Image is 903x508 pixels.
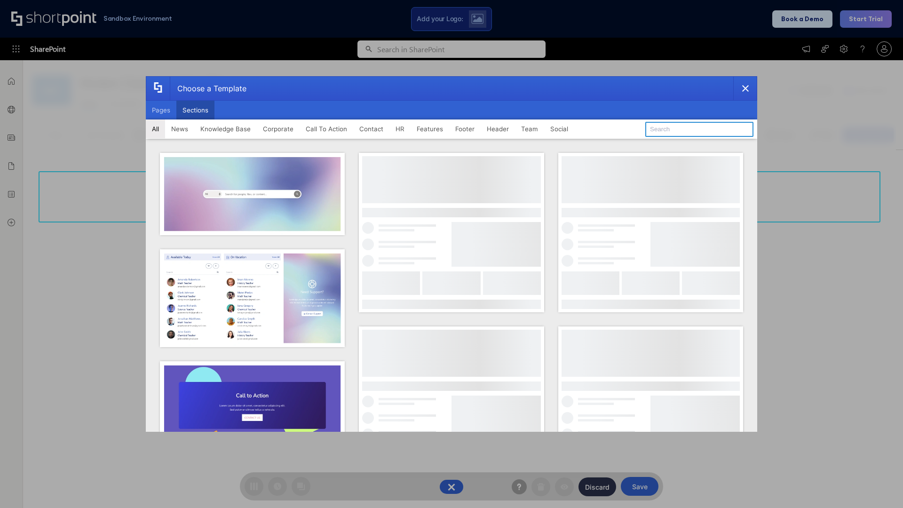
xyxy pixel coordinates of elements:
button: Footer [449,119,481,138]
button: Header [481,119,515,138]
button: Team [515,119,544,138]
input: Search [645,122,753,137]
button: Sections [176,101,214,119]
button: Contact [353,119,389,138]
div: Choose a Template [170,77,246,100]
button: Knowledge Base [194,119,257,138]
button: Pages [146,101,176,119]
button: Features [411,119,449,138]
iframe: Chat Widget [856,463,903,508]
button: News [165,119,194,138]
button: All [146,119,165,138]
div: template selector [146,76,757,432]
button: HR [389,119,411,138]
button: Social [544,119,574,138]
button: Corporate [257,119,300,138]
button: Call To Action [300,119,353,138]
